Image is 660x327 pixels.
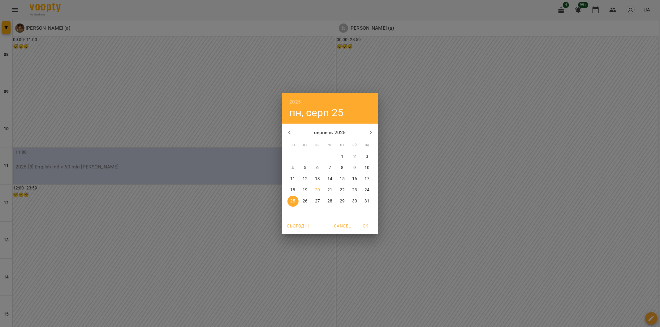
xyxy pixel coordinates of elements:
p: 31 [365,198,369,204]
button: 30 [349,196,360,207]
button: Cancel [331,220,353,231]
p: 13 [315,176,320,182]
p: 25 [290,198,295,204]
button: 9 [349,162,360,173]
p: 2 [353,154,356,160]
p: 24 [365,187,369,193]
button: 21 [325,185,336,196]
button: 27 [312,196,323,207]
p: 17 [365,176,369,182]
button: 5 [300,162,311,173]
p: 19 [303,187,308,193]
p: 4 [291,165,294,171]
button: 17 [362,173,373,185]
button: 1 [337,151,348,162]
button: 14 [325,173,336,185]
button: 8 [337,162,348,173]
p: 29 [340,198,345,204]
button: 23 [349,185,360,196]
button: 15 [337,173,348,185]
p: 1 [341,154,343,160]
p: 22 [340,187,345,193]
span: сб [349,142,360,148]
p: 11 [290,176,295,182]
button: OK [356,220,376,231]
button: 26 [300,196,311,207]
p: 5 [304,165,306,171]
p: 20 [315,187,320,193]
p: 3 [366,154,368,160]
p: 21 [327,187,332,193]
span: Сьогодні [287,222,309,230]
p: 15 [340,176,345,182]
button: 20 [312,185,323,196]
button: 24 [362,185,373,196]
p: 12 [303,176,308,182]
button: 12 [300,173,311,185]
button: пн, серп 25 [290,106,344,119]
button: 16 [349,173,360,185]
p: 18 [290,187,295,193]
span: чт [325,142,336,148]
p: 27 [315,198,320,204]
button: 11 [287,173,299,185]
span: Cancel [334,222,351,230]
span: нд [362,142,373,148]
p: 16 [352,176,357,182]
p: 10 [365,165,369,171]
p: серпень 2025 [297,129,363,136]
button: 25 [287,196,299,207]
p: 6 [316,165,319,171]
p: 26 [303,198,308,204]
span: вт [300,142,311,148]
button: 22 [337,185,348,196]
p: 28 [327,198,332,204]
p: 8 [341,165,343,171]
button: 2 [349,151,360,162]
p: 23 [352,187,357,193]
button: 6 [312,162,323,173]
button: 31 [362,196,373,207]
button: 28 [325,196,336,207]
span: ср [312,142,323,148]
button: 3 [362,151,373,162]
button: 13 [312,173,323,185]
p: 30 [352,198,357,204]
button: 7 [325,162,336,173]
button: 4 [287,162,299,173]
span: пн [287,142,299,148]
span: пт [337,142,348,148]
button: 10 [362,162,373,173]
button: 19 [300,185,311,196]
span: OK [358,222,373,230]
p: 7 [329,165,331,171]
button: 2025 [290,98,301,106]
p: 14 [327,176,332,182]
button: 29 [337,196,348,207]
button: Сьогодні [285,220,312,231]
p: 9 [353,165,356,171]
button: 18 [287,185,299,196]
